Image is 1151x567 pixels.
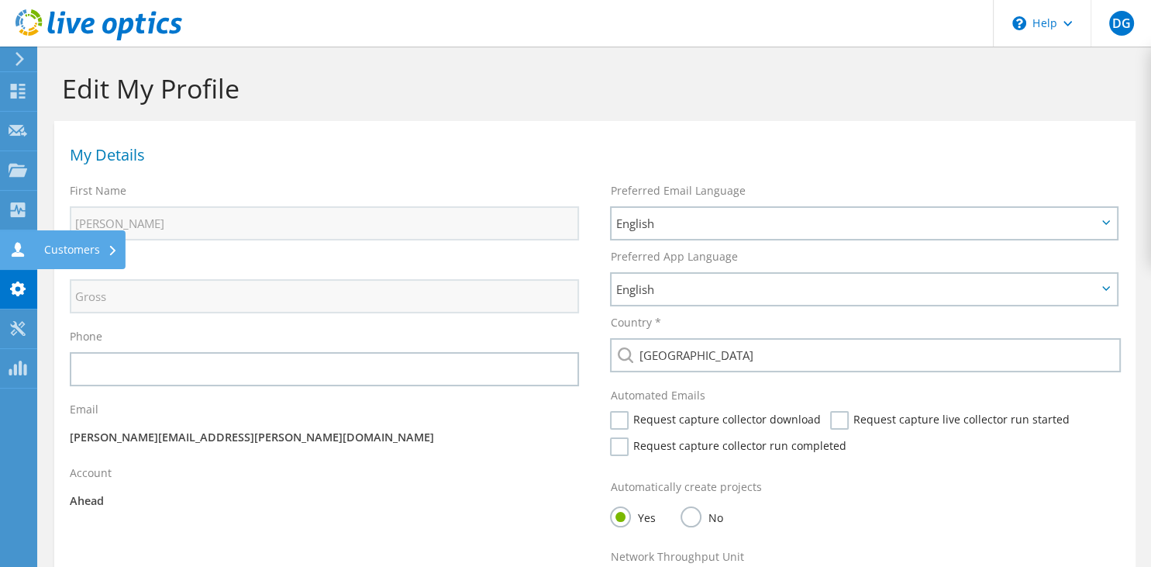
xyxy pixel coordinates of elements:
p: Ahead [70,493,579,510]
label: Automatically create projects [610,479,761,495]
span: DG [1109,11,1134,36]
label: No [681,506,722,526]
span: English [615,214,1097,233]
label: Preferred App Language [610,249,737,264]
label: Phone [70,329,102,344]
label: Preferred Email Language [610,183,745,199]
span: English [615,280,1097,299]
label: Email [70,402,98,417]
label: Country * [610,315,660,330]
label: Request capture collector download [610,411,820,430]
svg: \n [1012,16,1026,30]
h1: My Details [70,147,1112,163]
label: Request capture live collector run started [830,411,1069,430]
label: Account [70,465,112,481]
label: First Name [70,183,126,199]
div: Customers [36,230,126,269]
label: Automated Emails [610,388,705,403]
label: Request capture collector run completed [610,437,846,456]
label: Network Throughput Unit [610,549,743,565]
h1: Edit My Profile [62,72,1120,105]
p: [PERSON_NAME][EMAIL_ADDRESS][PERSON_NAME][DOMAIN_NAME] [70,429,579,446]
label: Yes [610,506,655,526]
